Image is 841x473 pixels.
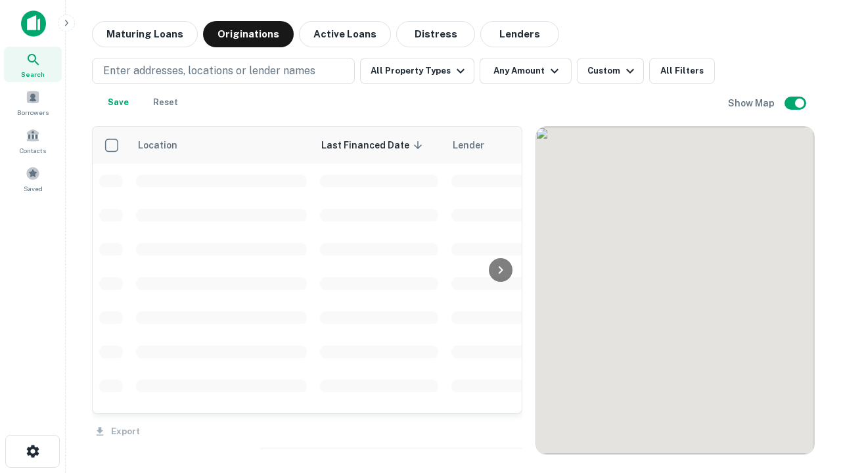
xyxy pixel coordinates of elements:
button: All Property Types [360,58,474,84]
iframe: Chat Widget [775,368,841,431]
img: capitalize-icon.png [21,11,46,37]
button: Any Amount [480,58,572,84]
span: Search [21,69,45,79]
a: Contacts [4,123,62,158]
span: Contacts [20,145,46,156]
button: All Filters [649,58,715,84]
span: Lender [453,137,484,153]
h6: Show Map [728,96,777,110]
button: Maturing Loans [92,21,198,47]
button: Custom [577,58,644,84]
button: Active Loans [299,21,391,47]
button: Enter addresses, locations or lender names [92,58,355,84]
span: Last Financed Date [321,137,426,153]
div: 0 0 [536,127,814,454]
button: Distress [396,21,475,47]
button: Lenders [480,21,559,47]
span: Location [137,137,194,153]
th: Lender [445,127,655,164]
a: Saved [4,161,62,196]
button: Save your search to get updates of matches that match your search criteria. [97,89,139,116]
a: Borrowers [4,85,62,120]
button: Originations [203,21,294,47]
button: Reset [145,89,187,116]
p: Enter addresses, locations or lender names [103,63,315,79]
th: Last Financed Date [313,127,445,164]
a: Search [4,47,62,82]
th: Location [129,127,313,164]
span: Borrowers [17,107,49,118]
div: Custom [587,63,638,79]
span: Saved [24,183,43,194]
